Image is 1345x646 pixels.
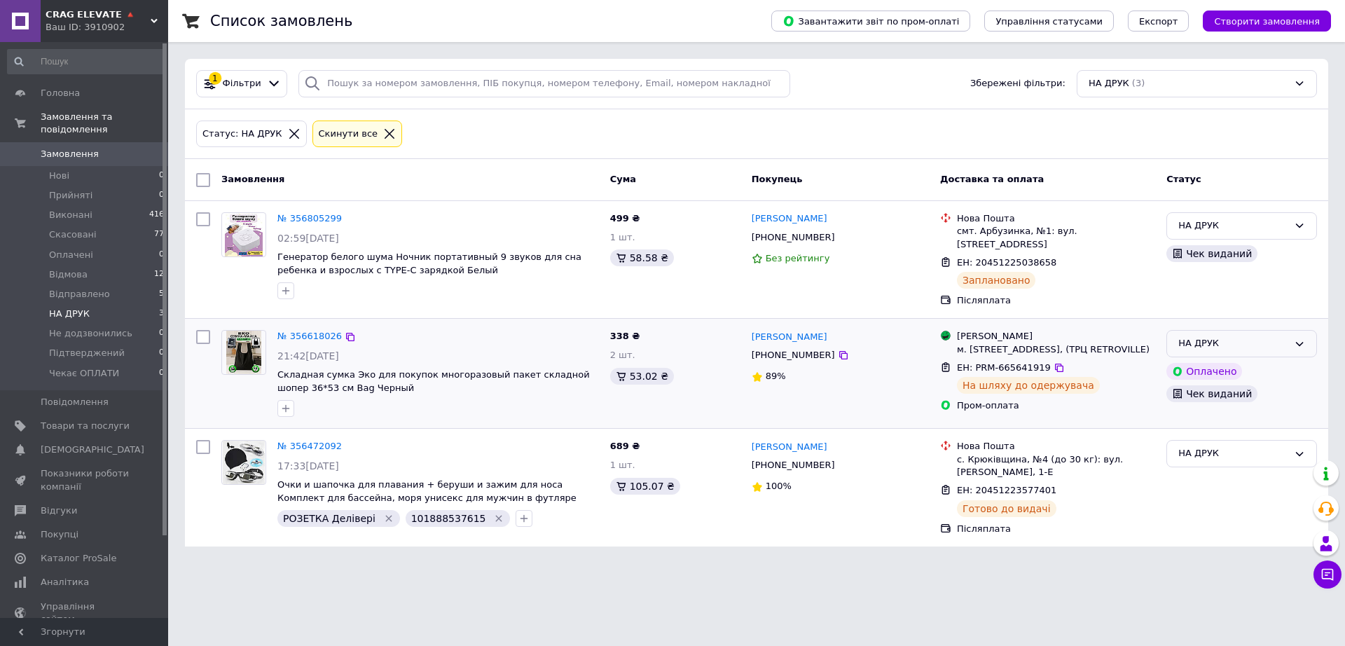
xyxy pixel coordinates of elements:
span: Збережені фільтри: [970,77,1065,90]
span: Виконані [49,209,92,221]
span: Головна [41,87,80,99]
span: Фільтри [223,77,261,90]
span: 0 [159,347,164,359]
a: Очки и шапочка для плавания + беруши и зажим для носа Комплект для бассейна, моря унисекс для муж... [277,479,577,503]
span: Управління статусами [995,16,1103,27]
div: Нова Пошта [957,440,1155,453]
span: Замовлення [41,148,99,160]
span: Покупці [41,528,78,541]
div: Нова Пошта [957,212,1155,225]
span: ЕН: 20451223577401 [957,485,1056,495]
div: 1 [209,72,221,85]
span: 100% [766,481,792,491]
div: НА ДРУК [1178,336,1288,351]
span: Каталог ProSale [41,552,116,565]
div: [PERSON_NAME] [957,330,1155,343]
span: 2 шт. [610,350,635,360]
span: 101888537615 [411,513,486,524]
div: Заплановано [957,272,1036,289]
button: Створити замовлення [1203,11,1331,32]
span: Відправлено [49,288,110,301]
a: [PERSON_NAME] [752,441,827,454]
a: Фото товару [221,330,266,375]
div: [PHONE_NUMBER] [749,456,838,474]
img: Фото товару [223,441,264,484]
span: Створити замовлення [1214,16,1320,27]
span: ЕН: PRM-665641919 [957,362,1051,373]
span: 77 [154,228,164,241]
div: 53.02 ₴ [610,368,674,385]
span: 499 ₴ [610,213,640,224]
a: Створити замовлення [1189,15,1331,26]
button: Управління статусами [984,11,1114,32]
span: Управління сайтом [41,600,130,626]
button: Завантажити звіт по пром-оплаті [771,11,970,32]
button: Чат з покупцем [1313,561,1341,589]
a: Фото товару [221,440,266,485]
span: ЕН: 20451225038658 [957,257,1056,268]
span: Доставка та оплата [940,174,1044,184]
a: [PERSON_NAME] [752,212,827,226]
span: Оплачені [49,249,93,261]
div: [PHONE_NUMBER] [749,346,838,364]
span: Повідомлення [41,396,109,408]
div: с. Крюківщина, №4 (до 30 кг): вул. [PERSON_NAME], 1-Е [957,453,1155,479]
div: Оплачено [1166,363,1242,380]
span: Аналітика [41,576,89,589]
span: Чекає ОПЛАТИ [49,367,119,380]
img: Фото товару [226,331,262,374]
button: Експорт [1128,11,1189,32]
span: Замовлення та повідомлення [41,111,168,136]
span: 0 [159,249,164,261]
div: м. [STREET_ADDRESS], (ТРЦ RETROVILLE) [957,343,1155,356]
div: Ваш ID: 3910902 [46,21,168,34]
a: № 356472092 [277,441,342,451]
span: 5 [159,288,164,301]
span: Прийняті [49,189,92,202]
div: Чек виданий [1166,245,1257,262]
span: (3) [1132,78,1145,88]
div: Готово до видачі [957,500,1056,517]
div: На шляху до одержувача [957,377,1100,394]
span: 1 шт. [610,460,635,470]
span: 0 [159,170,164,182]
div: 105.07 ₴ [610,478,680,495]
div: Cкинути все [316,127,381,142]
div: НА ДРУК [1178,219,1288,233]
span: 338 ₴ [610,331,640,341]
span: 416 [149,209,164,221]
div: Післяплата [957,294,1155,307]
span: 689 ₴ [610,441,640,451]
a: [PERSON_NAME] [752,331,827,344]
img: Фото товару [225,213,262,256]
span: Завантажити звіт по пром-оплаті [782,15,959,27]
a: № 356618026 [277,331,342,341]
span: 0 [159,327,164,340]
span: Складная сумка Эко для покупок многоразовый пакет складной шопер 36*53 см Bag Черный [277,369,590,393]
a: № 356805299 [277,213,342,224]
svg: Видалити мітку [383,513,394,524]
a: Фото товару [221,212,266,257]
span: Товари та послуги [41,420,130,432]
span: 02:59[DATE] [277,233,339,244]
span: Нові [49,170,69,182]
span: РОЗЕТКА Делівері [283,513,375,524]
h1: Список замовлень [210,13,352,29]
span: НА ДРУК [49,308,90,320]
div: НА ДРУК [1178,446,1288,461]
div: [PHONE_NUMBER] [749,228,838,247]
div: Статус: НА ДРУК [200,127,285,142]
span: Відгуки [41,504,77,517]
span: Без рейтингу [766,253,830,263]
span: 0 [159,367,164,380]
span: Підтверджений [49,347,125,359]
input: Пошук за номером замовлення, ПІБ покупця, номером телефону, Email, номером накладної [298,70,790,97]
span: Cума [610,174,636,184]
span: Відмова [49,268,88,281]
span: 21:42[DATE] [277,350,339,362]
span: Покупець [752,174,803,184]
span: Не додзвонились [49,327,132,340]
a: Генератор белого шума Ночник портативный 9 звуков для сна ребенка и взрослых с TYPE-C зарядкой Белый [277,252,581,275]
